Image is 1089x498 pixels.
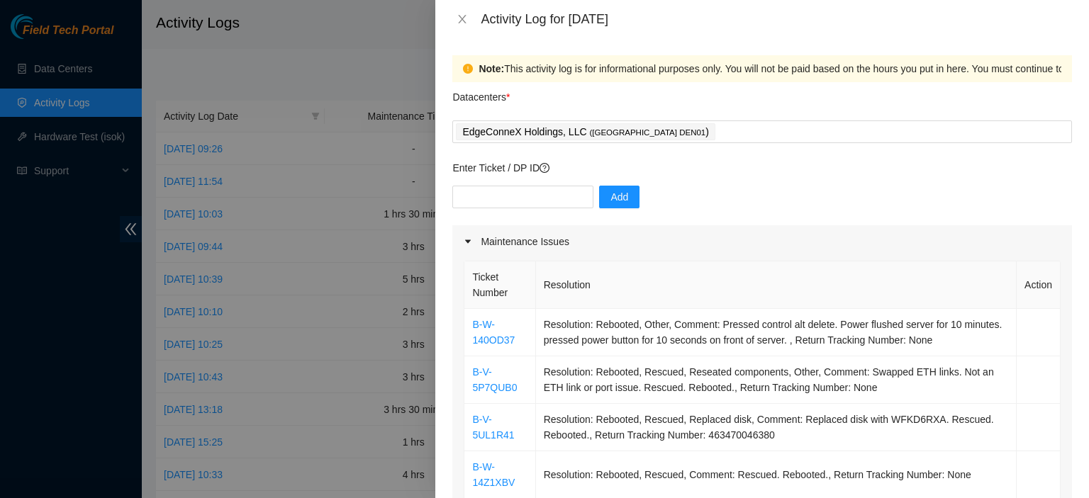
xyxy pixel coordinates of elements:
[536,356,1017,404] td: Resolution: Rebooted, Rescued, Reseated components, Other, Comment: Swapped ETH links. Not an ETH...
[540,163,549,173] span: question-circle
[589,128,705,137] span: ( [GEOGRAPHIC_DATA] DEN01
[536,261,1017,309] th: Resolution
[452,160,1072,176] p: Enter Ticket / DP ID
[452,13,472,26] button: Close
[472,461,515,488] a: B-W-14Z1XBV
[479,61,504,77] strong: Note:
[599,186,640,208] button: Add
[464,261,535,309] th: Ticket Number
[464,237,472,246] span: caret-right
[472,319,515,346] a: B-W-140OD37
[472,366,517,393] a: B-V-5P7QUB0
[610,189,628,205] span: Add
[536,309,1017,356] td: Resolution: Rebooted, Other, Comment: Pressed control alt delete. Power flushed server for 10 min...
[462,124,709,140] p: EdgeConneX Holdings, LLC )
[536,404,1017,451] td: Resolution: Rebooted, Rescued, Replaced disk, Comment: Replaced disk with WFKD6RXA. Rescued. Rebo...
[1017,261,1061,309] th: Action
[472,414,514,441] a: B-V-5UL1R41
[481,11,1072,27] div: Activity Log for [DATE]
[452,225,1072,258] div: Maintenance Issues
[463,64,473,74] span: exclamation-circle
[452,82,510,105] p: Datacenters
[457,13,468,25] span: close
